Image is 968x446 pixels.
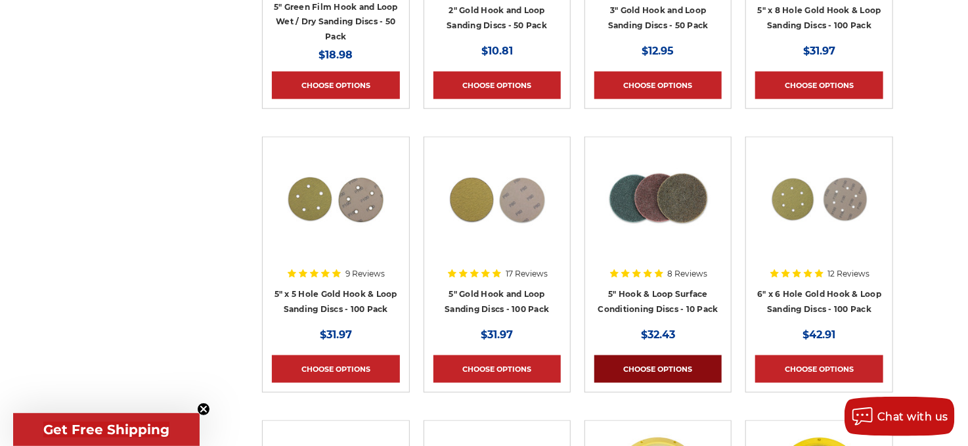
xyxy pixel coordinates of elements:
[13,413,200,446] div: Get Free ShippingClose teaser
[345,270,385,278] span: 9 Reviews
[433,146,561,274] a: gold hook & loop sanding disc stack
[758,5,881,30] a: 5" x 8 Hole Gold Hook & Loop Sanding Discs - 100 Pack
[757,289,881,314] a: 6" x 6 Hole Gold Hook & Loop Sanding Discs - 100 Pack
[594,72,722,99] a: Choose Options
[803,328,836,341] span: $42.91
[433,355,561,383] a: Choose Options
[506,270,548,278] span: 17 Reviews
[755,146,883,274] a: 6 inch 6 hole hook and loop sanding disc
[803,45,835,57] span: $31.97
[481,328,513,341] span: $31.97
[445,289,549,314] a: 5" Gold Hook and Loop Sanding Discs - 100 Pack
[320,328,352,341] span: $31.97
[433,72,561,99] a: Choose Options
[594,355,722,383] a: Choose Options
[272,72,399,99] a: Choose Options
[877,411,948,423] span: Chat with us
[481,45,513,57] span: $10.81
[608,5,709,30] a: 3" Gold Hook and Loop Sanding Discs - 50 Pack
[641,328,675,341] span: $32.43
[319,49,353,61] span: $18.98
[845,397,955,436] button: Chat with us
[605,146,711,252] img: 5 inch surface conditioning discs
[755,72,883,99] a: Choose Options
[43,422,169,437] span: Get Free Shipping
[668,270,708,278] span: 8 Reviews
[283,146,388,252] img: 5 inch 5 hole hook and loop sanding disc
[272,355,399,383] a: Choose Options
[445,146,550,252] img: gold hook & loop sanding disc stack
[767,146,872,252] img: 6 inch 6 hole hook and loop sanding disc
[197,403,210,416] button: Close teaser
[642,45,674,57] span: $12.95
[447,5,547,30] a: 2" Gold Hook and Loop Sanding Discs - 50 Pack
[755,355,883,383] a: Choose Options
[275,289,397,314] a: 5" x 5 Hole Gold Hook & Loop Sanding Discs - 100 Pack
[594,146,722,274] a: 5 inch surface conditioning discs
[598,289,718,314] a: 5" Hook & Loop Surface Conditioning Discs - 10 Pack
[828,270,870,278] span: 12 Reviews
[274,2,398,41] a: 5" Green Film Hook and Loop Wet / Dry Sanding Discs - 50 Pack
[272,146,399,274] a: 5 inch 5 hole hook and loop sanding disc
